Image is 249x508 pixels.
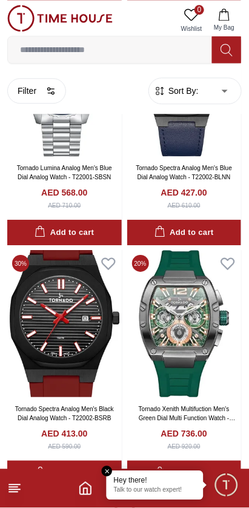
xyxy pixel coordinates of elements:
a: Tornado Lumina Analog Men's Blue Dial Analog Watch - T22001-SBSN [17,165,112,180]
em: Close tooltip [102,466,113,477]
button: Add to cart [7,220,122,246]
img: Tornado Spectra Analog Men's Black Dial Analog Watch - T22002-BSRB [7,250,122,397]
div: Chat Widget [213,472,240,499]
h4: AED 568.00 [41,186,87,199]
button: Add to cart [127,461,242,487]
h4: AED 736.00 [161,427,207,440]
div: Add to cart [154,467,214,481]
span: 30 % [12,255,29,272]
span: Sort By: [166,85,199,97]
a: Tornado Spectra Analog Men's Blue Dial Analog Watch - T22002-BLNN [136,165,232,180]
button: Add to cart [7,461,122,487]
a: Tornado Xenith Multifuction Men's Green Dial Multi Function Watch - T23105-XSHH [139,406,236,430]
a: Tornado Spectra Analog Men's Black Dial Analog Watch - T22002-BSRB [15,406,114,421]
button: My Bag [207,5,242,36]
div: AED 710.00 [48,201,81,210]
a: Home [78,481,93,496]
div: AED 590.00 [48,442,81,451]
h4: AED 427.00 [161,186,207,199]
button: Filter [7,78,66,104]
span: 0 [194,5,204,15]
a: 0Wishlist [176,5,207,36]
img: ... [7,5,113,31]
div: AED 610.00 [168,201,201,210]
img: Tornado Xenith Multifuction Men's Green Dial Multi Function Watch - T23105-XSHH [127,250,242,397]
h4: AED 413.00 [41,427,87,440]
button: Sort By: [154,85,199,97]
span: My Bag [209,23,239,32]
span: Wishlist [176,24,207,33]
div: AED 920.00 [168,442,201,451]
span: 20 % [132,255,149,272]
p: Talk to our watch expert! [114,487,196,495]
div: Hey there! [114,476,196,486]
div: Add to cart [35,226,94,240]
div: Add to cart [154,226,214,240]
div: Add to cart [35,467,94,481]
button: Add to cart [127,220,242,246]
